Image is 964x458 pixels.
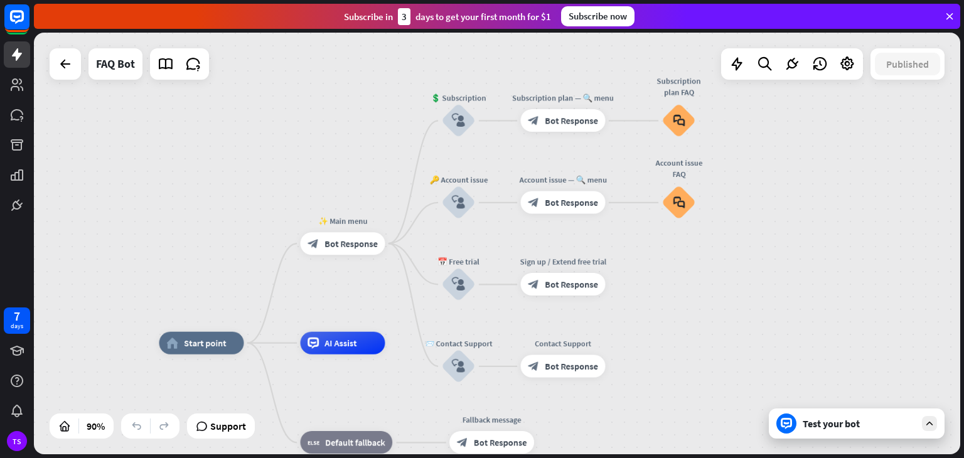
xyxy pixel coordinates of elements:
i: block_bot_response [528,197,539,208]
span: Bot Response [545,197,598,208]
div: Subscription plan — 🔍 menu [512,92,614,104]
i: block_user_input [452,114,466,127]
span: Bot Response [545,361,598,372]
div: Subscribe now [561,6,635,26]
span: Default fallback [325,437,385,448]
i: block_fallback [308,437,319,448]
span: Bot Response [545,115,598,126]
div: Fallback message [441,414,543,425]
span: Bot Response [324,238,378,249]
div: Contact Support [512,338,614,349]
div: days [11,322,23,331]
div: Subscribe in days to get your first month for $1 [344,8,551,25]
i: block_bot_response [457,437,468,448]
div: 3 [398,8,410,25]
div: ✨ Main menu [292,215,394,226]
button: Published [875,53,940,75]
i: block_bot_response [528,279,539,290]
div: FAQ Bot [96,48,135,80]
i: block_user_input [452,277,466,291]
i: block_faq [673,114,685,127]
span: AI Assist [324,338,356,349]
div: 📅 Free trial [425,256,493,267]
i: block_bot_response [528,361,539,372]
i: block_user_input [452,196,466,210]
div: Account issue — 🔍 menu [512,174,614,186]
div: 🔑 Account issue [425,174,493,186]
i: home_2 [166,338,178,349]
a: 7 days [4,307,30,334]
div: 💲 Subscription [425,92,493,104]
span: Bot Response [545,279,598,290]
div: Subscription plan FAQ [653,75,704,98]
div: TS [7,431,27,451]
i: block_bot_response [308,238,319,249]
div: Account issue FAQ [653,157,704,180]
span: Start point [184,338,227,349]
span: Bot Response [474,437,527,448]
div: Sign up / Extend free trial [512,256,614,267]
button: Open LiveChat chat widget [10,5,48,43]
i: block_user_input [452,359,466,373]
i: block_bot_response [528,115,539,126]
i: block_faq [673,196,685,209]
span: Support [210,416,246,436]
div: 📨 Contact Support [425,338,493,349]
div: 7 [14,311,20,322]
div: 90% [83,416,109,436]
div: Test your bot [803,417,916,430]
